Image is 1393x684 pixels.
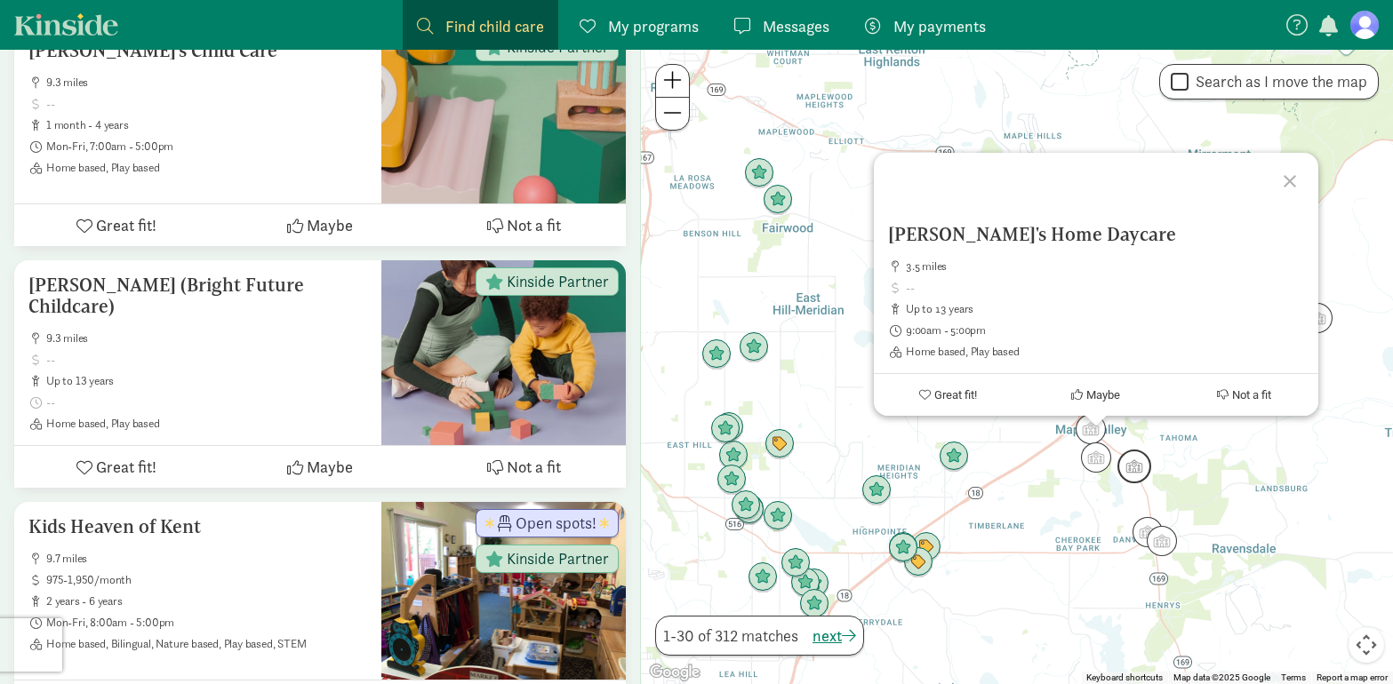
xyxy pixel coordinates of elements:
[46,331,367,346] span: 9.3 miles
[1022,374,1171,416] button: Maybe
[888,224,1304,245] h5: [PERSON_NAME]'s Home Daycare
[14,13,118,36] a: Kinside
[96,213,156,237] span: Great fit!
[888,532,918,562] div: Click to see details
[1349,627,1384,663] button: Map camera controls
[507,274,609,290] span: Kinside Partner
[28,516,367,537] h5: Kids Heaven of Kent
[1081,442,1111,473] div: Click to see details
[861,475,892,505] div: Click to see details
[1086,672,1163,684] button: Keyboard shortcuts
[710,414,741,444] div: Click to see details
[46,417,367,431] span: Home based, Play based
[507,455,561,479] span: Not a fit
[507,39,609,55] span: Kinside Partner
[1117,449,1151,483] div: Click to see details
[14,446,218,488] button: Great fit!
[218,204,421,246] button: Maybe
[739,332,769,362] div: Click to see details
[1170,374,1318,416] button: Not a fit
[422,446,626,488] button: Not a fit
[422,204,626,246] button: Not a fit
[763,185,793,215] div: Click to see details
[911,532,941,562] div: Click to see details
[46,573,367,587] span: 975-1,950/month
[903,547,933,577] div: Click to see details
[744,158,774,188] div: Click to see details
[790,568,821,598] div: Click to see details
[731,490,761,521] div: Click to see details
[717,465,747,495] div: Click to see details
[14,204,218,246] button: Great fit!
[888,533,918,563] div: Click to see details
[714,412,744,442] div: Click to see details
[645,661,704,684] img: Google
[1173,672,1270,682] span: Map data ©2025 Google
[445,14,544,38] span: Find child care
[701,339,732,370] div: Click to see details
[765,429,795,459] div: Click to see details
[939,441,969,472] div: Click to see details
[906,345,1304,359] span: Home based, Play based
[507,213,561,237] span: Not a fit
[781,548,811,578] div: Click to see details
[874,374,1022,416] button: Great fit!
[934,388,977,402] span: Great fit!
[507,551,609,567] span: Kinside Partner
[893,14,986,38] span: My payments
[46,637,367,651] span: Home based, Bilingual, Nature based, Play based, STEM
[906,302,1304,316] span: up to 13 years
[906,259,1304,274] span: 3.5 miles
[28,274,367,317] h5: [PERSON_NAME] (Bright Future Childcare)
[1281,672,1306,682] a: Terms (opens in new tab)
[608,14,699,38] span: My programs
[1317,672,1388,682] a: Report a map error
[46,594,367,608] span: 2 years - 6 years
[663,624,798,648] span: 1-30 of 312 matches
[516,515,596,531] span: Open spots!
[645,661,704,684] a: Open this area in Google Maps (opens a new window)
[46,139,367,154] span: Mon-Fri, 7:00am - 5:00pm
[46,552,367,566] span: 9.7 miles
[1133,517,1163,547] div: Click to see details
[718,441,749,471] div: Click to see details
[46,616,367,630] span: Mon-Fri, 8:00am - 5:00pm
[307,455,353,479] span: Maybe
[46,161,367,175] span: Home based, Play based
[763,501,793,531] div: Click to see details
[763,14,829,38] span: Messages
[1147,526,1177,556] div: Click to see details
[307,213,353,237] span: Maybe
[96,455,156,479] span: Great fit!
[748,562,778,593] div: Click to see details
[28,40,367,61] h5: [PERSON_NAME]'s Child Care
[1086,388,1120,402] span: Maybe
[218,446,421,488] button: Maybe
[1076,414,1106,444] div: Click to see details
[1189,71,1367,92] label: Search as I move the map
[46,374,367,388] span: up to 13 years
[46,76,367,90] span: 9.3 miles
[46,118,367,132] span: 1 month - 4 years
[906,323,1304,338] span: 9:00am - 5:00pm
[799,589,829,619] div: Click to see details
[813,624,856,648] button: next
[1232,388,1271,402] span: Not a fit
